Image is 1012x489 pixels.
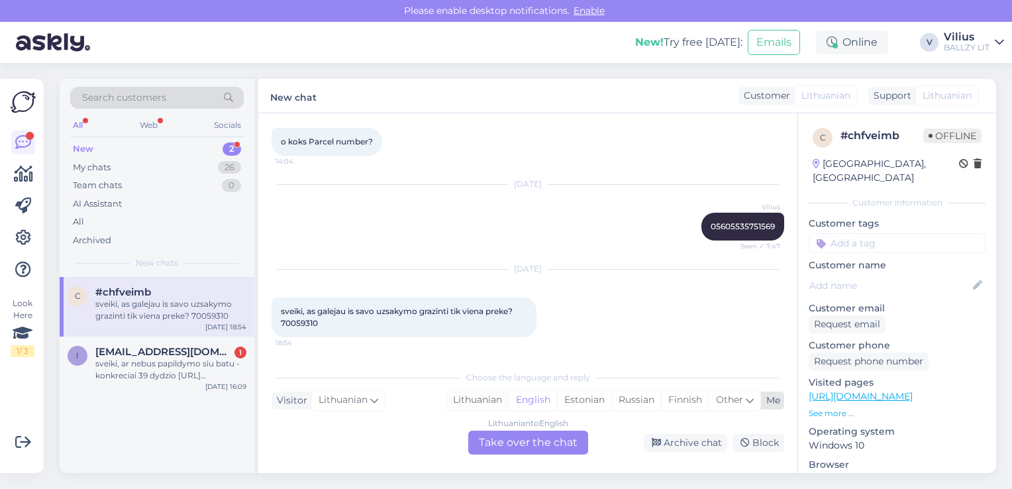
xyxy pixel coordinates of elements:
div: Archived [73,234,111,247]
div: Try free [DATE]: [635,34,742,50]
img: Askly Logo [11,89,36,115]
div: Russian [611,390,661,410]
span: Enable [570,5,609,17]
span: o koks Parcel number? [281,136,373,146]
div: Block [733,434,784,452]
span: 14:04 [276,156,325,166]
span: sveiki, as galejau is savo uzsakymo grazinti tik viena preke? 70059310 [281,306,515,328]
button: Emails [748,30,800,55]
p: See more ... [809,407,986,419]
div: Customer [738,89,790,103]
div: Lithuanian to English [488,417,568,429]
span: Lithuanian [801,89,850,103]
div: Estonian [557,390,611,410]
span: Offline [923,129,982,143]
p: Customer name [809,258,986,272]
div: [GEOGRAPHIC_DATA], [GEOGRAPHIC_DATA] [813,157,959,185]
span: Lithuanian [319,393,368,407]
div: Customer information [809,197,986,209]
p: Operating system [809,425,986,439]
div: Take over the chat [468,431,588,455]
div: sveiki, as galejau is savo uzsakymo grazinti tik viena preke? 70059310 [95,298,246,322]
div: Archive chat [644,434,727,452]
div: Team chats [73,179,122,192]
span: Seen ✓ 7:47 [731,241,780,251]
input: Add name [809,278,970,293]
div: Online [816,30,888,54]
div: [DATE] [272,178,784,190]
div: Lithuanian [446,390,509,410]
span: Search customers [82,91,166,105]
div: Visitor [272,394,307,407]
p: Visited pages [809,376,986,390]
div: [DATE] 16:09 [205,382,246,392]
div: 1 [234,347,246,358]
div: AI Assistant [73,197,122,211]
span: i [76,351,79,360]
span: ieva.gliaudele@gmail.com [95,346,233,358]
a: [URL][DOMAIN_NAME] [809,390,913,402]
span: Other [716,394,743,406]
div: Vilius [944,32,989,42]
div: 2 [223,142,241,156]
div: Socials [211,117,244,134]
span: #chfveimb [95,286,151,298]
div: BALLZY LIT [944,42,989,53]
label: New chat [270,87,317,105]
div: # chfveimb [840,128,923,144]
div: New [73,142,93,156]
div: sveiki, ar nebus papildymo siu batu - konkreciai 39 dydzio [URL][DOMAIN_NAME] [95,358,246,382]
p: Customer email [809,301,986,315]
div: Me [761,394,780,407]
p: Windows 10 [809,439,986,453]
div: V [920,33,938,52]
div: Request phone number [809,353,929,370]
span: New chats [136,257,178,269]
p: Firefox 141.0 [809,472,986,486]
span: Lithuanian [923,89,972,103]
div: 1 / 3 [11,345,34,357]
div: Choose the language and reply [272,372,784,384]
div: Finnish [661,390,709,410]
span: Vilius [731,202,780,212]
span: c [75,291,81,301]
div: [DATE] 18:54 [205,322,246,332]
div: Support [868,89,911,103]
span: 18:54 [276,338,325,348]
b: New! [635,36,664,48]
a: ViliusBALLZY LIT [944,32,1004,53]
div: All [73,215,84,229]
p: Customer tags [809,217,986,231]
div: Look Here [11,298,34,357]
div: [DATE] [272,263,784,275]
p: Browser [809,458,986,472]
span: 05605535751569 [711,221,775,231]
div: 0 [222,179,241,192]
div: 26 [218,161,241,174]
input: Add a tag [809,233,986,253]
p: Customer phone [809,339,986,353]
div: English [509,390,557,410]
span: c [820,133,826,142]
div: Request email [809,315,885,333]
div: My chats [73,161,111,174]
div: All [70,117,85,134]
div: Web [137,117,160,134]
